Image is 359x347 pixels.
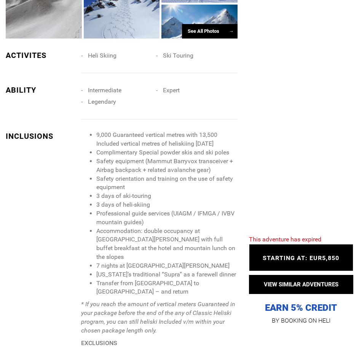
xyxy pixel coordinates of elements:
em: * If you reach the amount of vertical meters Guaranteed in your package before the end of the any... [81,300,235,334]
p: BY BOOKING ON HELI [249,315,353,326]
div: ABILITY [6,85,75,96]
span: Heli Skiing [88,52,116,59]
div: ACTIVITES [6,50,75,61]
li: 3 days of heli-skiing [96,201,238,209]
span: Ski Touring [163,52,193,59]
strong: EXCLUSIONS [81,339,117,347]
span: → [229,28,234,34]
li: Transfer from [GEOGRAPHIC_DATA] to [GEOGRAPHIC_DATA] – and return [96,279,238,297]
span: Expert [163,87,180,94]
span: Legendary [88,98,116,105]
li: 7 nights at [GEOGRAPHIC_DATA][PERSON_NAME] [96,262,238,270]
button: VIEW SIMILAR ADVENTURES [249,275,353,294]
div: See All Photos [182,24,238,39]
span: Intermediate [88,87,121,94]
span: STARTING AT: EUR5,850 [263,254,339,262]
li: 9,000 Guaranteed vertical metres with 13,500 Included vertical metres of heliskiing [DATE] [96,131,238,148]
div: INCLUSIONS [6,131,75,142]
li: [US_STATE]’s traditional “Supra” as a farewell dinner [96,270,238,279]
li: Safety equipment (Mammut Barryvox transceiver + Airbag backpack + related avalanche gear) [96,157,238,175]
li: Professional guide services (UIAGM / IFMGA / IVBV mountain guides) [96,209,238,227]
li: 3 days of ski-touring [96,192,238,201]
li: Accommodation: double occupancy at [GEOGRAPHIC_DATA][PERSON_NAME] with full buffet breakfast at t... [96,227,238,262]
li: Safety orientation and training on the use of safety equipment [96,175,238,192]
li: Complimentary Special powder skis and ski poles [96,148,238,157]
span: This adventure has expired [249,236,321,243]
